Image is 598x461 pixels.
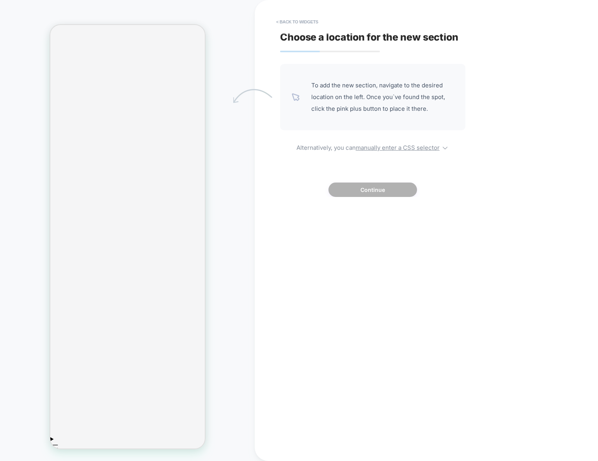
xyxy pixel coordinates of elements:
img: Arrow [233,89,272,103]
button: < Back to widgets [272,16,322,28]
span: Alternatively, you can [280,142,465,151]
u: manually enter a CSS selector [356,144,440,151]
img: pointer [292,93,300,101]
span: Choose a location for the new section [280,31,458,43]
span: To add the new section, navigate to the desired location on the left. Once you`ve found the spot,... [311,80,454,115]
button: Continue [328,183,417,197]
